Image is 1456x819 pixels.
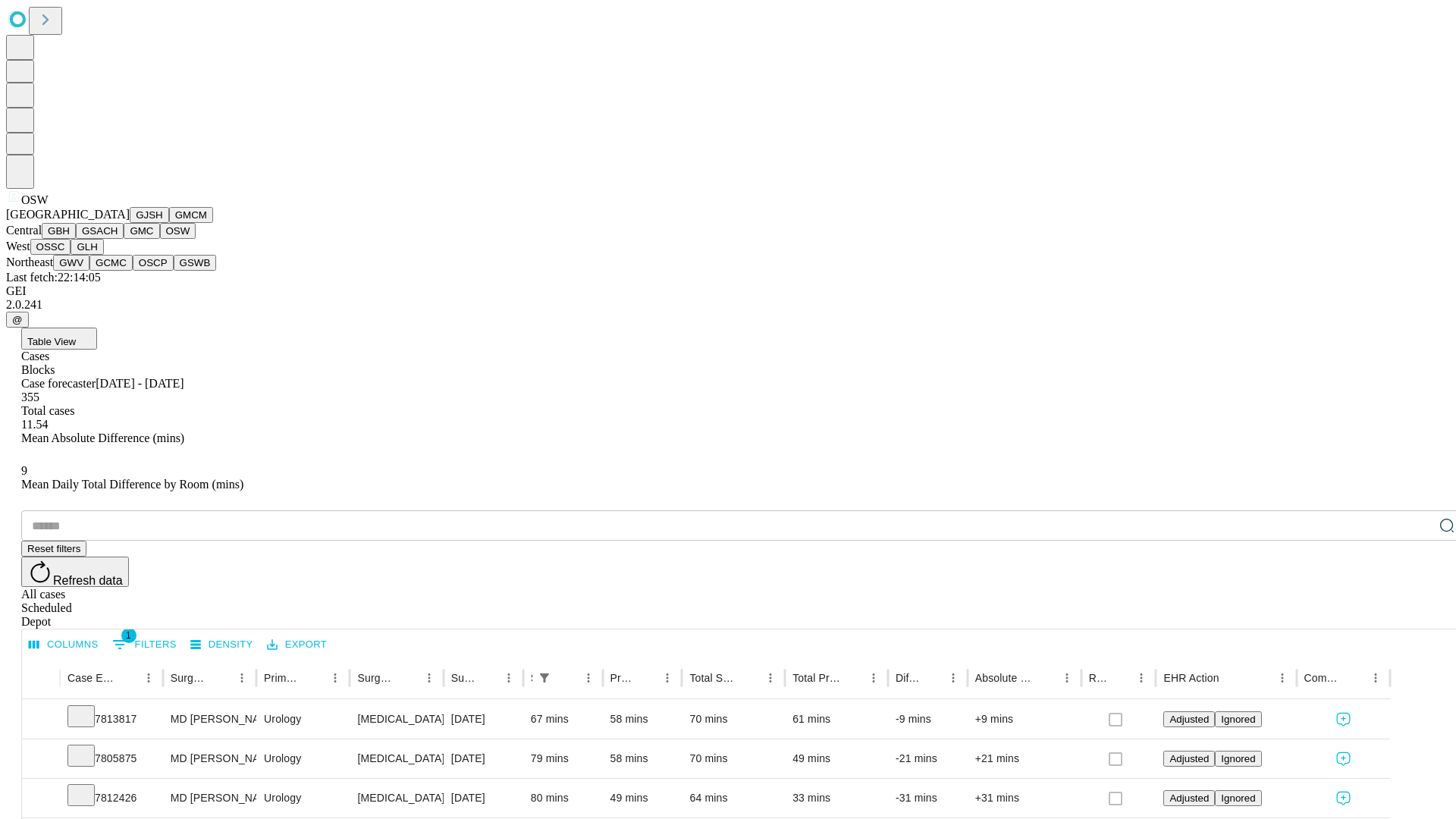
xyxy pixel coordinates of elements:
[451,700,516,739] div: [DATE]
[6,208,130,221] span: [GEOGRAPHIC_DATA]
[21,391,39,403] span: 355
[1221,753,1255,764] span: Ignored
[792,779,880,817] div: 33 mins
[975,739,1074,778] div: +21 mins
[635,667,657,689] button: Sort
[921,667,943,689] button: Sort
[6,312,29,328] button: @
[12,314,23,325] span: @
[21,464,27,477] span: 9
[1163,711,1215,727] button: Adjusted
[531,739,595,778] div: 79 mins
[30,239,71,255] button: OSSC
[264,700,342,739] div: Urology
[30,786,52,812] button: Expand
[169,207,213,223] button: GMCM
[792,700,880,739] div: 61 mins
[67,739,155,778] div: 7805875
[896,672,920,684] div: Difference
[21,478,243,491] span: Mean Daily Total Difference by Room (mins)
[477,667,498,689] button: Sort
[1163,672,1219,684] div: EHR Action
[27,543,80,554] span: Reset filters
[943,667,964,689] button: Menu
[760,667,781,689] button: Menu
[67,672,115,684] div: Case Epic Id
[21,557,129,587] button: Refresh data
[1169,753,1209,764] span: Adjusted
[130,207,169,223] button: GJSH
[171,672,209,684] div: Surgeon Name
[21,377,96,390] span: Case forecaster
[210,667,231,689] button: Sort
[53,574,123,587] span: Refresh data
[264,739,342,778] div: Urology
[27,336,76,347] span: Table View
[6,298,1450,312] div: 2.0.241
[89,255,133,271] button: GCMC
[357,779,435,817] div: [MEDICAL_DATA] SURGICAL
[6,240,30,253] span: West
[534,667,555,689] button: Show filters
[171,779,249,817] div: MD [PERSON_NAME] [PERSON_NAME] Md
[498,667,519,689] button: Menu
[96,377,184,390] span: [DATE] - [DATE]
[792,739,880,778] div: 49 mins
[557,667,578,689] button: Sort
[21,193,49,206] span: OSW
[1221,667,1242,689] button: Sort
[6,284,1450,298] div: GEI
[138,667,159,689] button: Menu
[397,667,419,689] button: Sort
[187,633,257,657] button: Density
[419,667,440,689] button: Menu
[1272,667,1293,689] button: Menu
[264,672,302,684] div: Primary Service
[842,667,863,689] button: Sort
[30,746,52,773] button: Expand
[1344,667,1365,689] button: Sort
[610,672,635,684] div: Predicted In Room Duration
[689,779,777,817] div: 64 mins
[578,667,599,689] button: Menu
[531,672,532,684] div: Scheduled In Room Duration
[896,739,960,778] div: -21 mins
[160,223,196,239] button: OSW
[451,672,475,684] div: Surgery Date
[896,779,960,817] div: -31 mins
[451,739,516,778] div: [DATE]
[53,255,89,271] button: GWV
[610,779,675,817] div: 49 mins
[6,271,101,284] span: Last fetch: 22:14:05
[67,779,155,817] div: 7812426
[76,223,124,239] button: GSACH
[108,632,180,657] button: Show filters
[975,672,1034,684] div: Absolute Difference
[451,779,516,817] div: [DATE]
[896,700,960,739] div: -9 mins
[325,667,346,689] button: Menu
[531,779,595,817] div: 80 mins
[1215,751,1261,767] button: Ignored
[739,667,760,689] button: Sort
[124,223,159,239] button: GMC
[171,700,249,739] div: MD [PERSON_NAME] [PERSON_NAME] Md
[231,667,253,689] button: Menu
[21,404,74,417] span: Total cases
[1089,672,1109,684] div: Resolved in EHR
[357,739,435,778] div: [MEDICAL_DATA] SURGICAL
[689,739,777,778] div: 70 mins
[357,672,395,684] div: Surgery Name
[67,700,155,739] div: 7813817
[1169,792,1209,804] span: Adjusted
[1056,667,1078,689] button: Menu
[25,633,102,657] button: Select columns
[30,707,52,733] button: Expand
[610,739,675,778] div: 58 mins
[1163,790,1215,806] button: Adjusted
[610,700,675,739] div: 58 mins
[792,672,840,684] div: Total Predicted Duration
[1365,667,1386,689] button: Menu
[357,700,435,739] div: [MEDICAL_DATA] SURGICAL
[6,256,53,268] span: Northeast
